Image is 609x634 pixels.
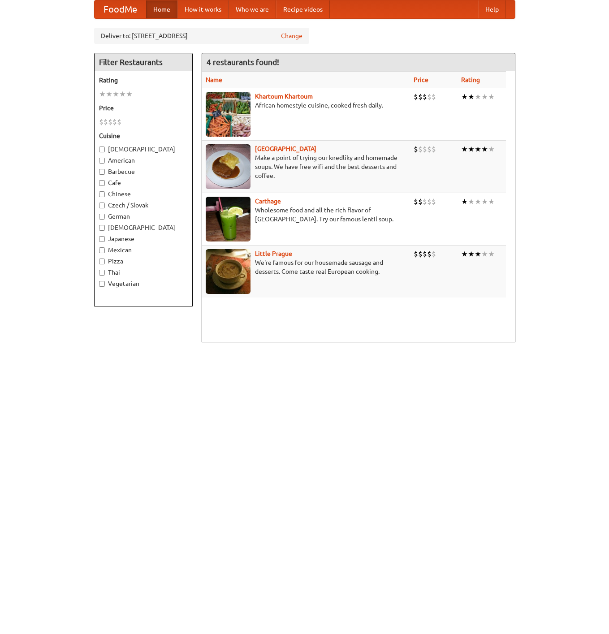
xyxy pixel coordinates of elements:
[432,144,436,154] li: $
[481,92,488,102] li: ★
[427,249,432,259] li: $
[99,201,188,210] label: Czech / Slovak
[468,144,475,154] li: ★
[99,169,105,175] input: Barbecue
[475,144,481,154] li: ★
[423,249,427,259] li: $
[99,117,104,127] li: $
[461,76,480,83] a: Rating
[99,247,105,253] input: Mexican
[146,0,177,18] a: Home
[427,92,432,102] li: $
[475,92,481,102] li: ★
[432,197,436,207] li: $
[106,89,112,99] li: ★
[99,225,105,231] input: [DEMOGRAPHIC_DATA]
[475,249,481,259] li: ★
[229,0,276,18] a: Who we are
[99,279,188,288] label: Vegetarian
[281,31,302,40] a: Change
[112,117,117,127] li: $
[112,89,119,99] li: ★
[255,93,313,100] a: Khartoum Khartoum
[104,117,108,127] li: $
[177,0,229,18] a: How it works
[206,101,406,110] p: African homestyle cuisine, cooked fresh daily.
[99,158,105,164] input: American
[206,206,406,224] p: Wholesome food and all the rich flavor of [GEOGRAPHIC_DATA]. Try our famous lentil soup.
[99,178,188,187] label: Cafe
[99,104,188,112] h5: Price
[99,234,188,243] label: Japanese
[99,212,188,221] label: German
[99,156,188,165] label: American
[423,197,427,207] li: $
[206,258,406,276] p: We're famous for our housemade sausage and desserts. Come taste real European cooking.
[461,92,468,102] li: ★
[432,92,436,102] li: $
[99,167,188,176] label: Barbecue
[488,249,495,259] li: ★
[432,249,436,259] li: $
[481,249,488,259] li: ★
[276,0,330,18] a: Recipe videos
[206,197,251,242] img: carthage.jpg
[99,131,188,140] h5: Cuisine
[126,89,133,99] li: ★
[99,147,105,152] input: [DEMOGRAPHIC_DATA]
[255,198,281,205] a: Carthage
[414,197,418,207] li: $
[99,223,188,232] label: [DEMOGRAPHIC_DATA]
[418,144,423,154] li: $
[99,268,188,277] label: Thai
[99,257,188,266] label: Pizza
[206,144,251,189] img: czechpoint.jpg
[99,180,105,186] input: Cafe
[99,281,105,287] input: Vegetarian
[207,58,279,66] ng-pluralize: 4 restaurants found!
[99,214,105,220] input: German
[206,153,406,180] p: Make a point of trying our knedlíky and homemade soups. We have free wifi and the best desserts a...
[95,0,146,18] a: FoodMe
[481,197,488,207] li: ★
[418,249,423,259] li: $
[461,197,468,207] li: ★
[94,28,309,44] div: Deliver to: [STREET_ADDRESS]
[119,89,126,99] li: ★
[468,249,475,259] li: ★
[423,92,427,102] li: $
[206,92,251,137] img: khartoum.jpg
[99,203,105,208] input: Czech / Slovak
[99,76,188,85] h5: Rating
[418,197,423,207] li: $
[427,144,432,154] li: $
[206,249,251,294] img: littleprague.jpg
[255,145,316,152] a: [GEOGRAPHIC_DATA]
[468,197,475,207] li: ★
[117,117,121,127] li: $
[99,236,105,242] input: Japanese
[255,250,292,257] a: Little Prague
[206,76,222,83] a: Name
[99,270,105,276] input: Thai
[95,53,192,71] h4: Filter Restaurants
[99,89,106,99] li: ★
[414,249,418,259] li: $
[488,144,495,154] li: ★
[427,197,432,207] li: $
[99,259,105,264] input: Pizza
[99,190,188,198] label: Chinese
[488,92,495,102] li: ★
[418,92,423,102] li: $
[478,0,506,18] a: Help
[414,76,428,83] a: Price
[481,144,488,154] li: ★
[99,145,188,154] label: [DEMOGRAPHIC_DATA]
[99,246,188,254] label: Mexican
[423,144,427,154] li: $
[414,144,418,154] li: $
[468,92,475,102] li: ★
